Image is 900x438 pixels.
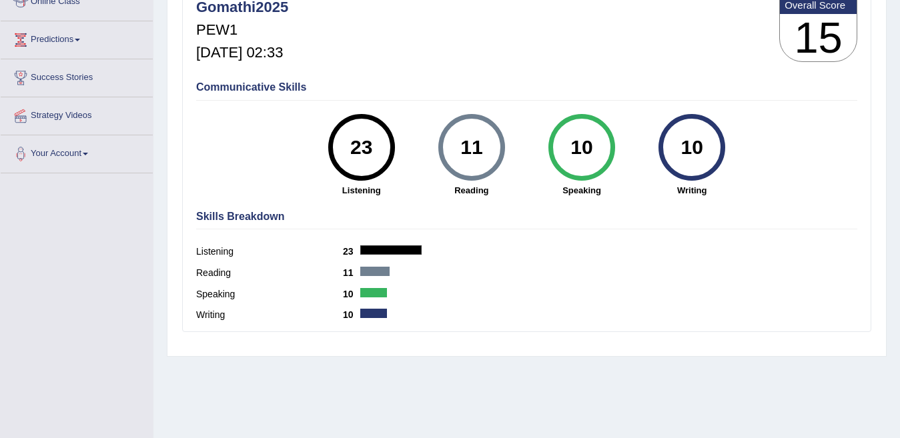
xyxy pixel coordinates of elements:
[1,97,153,131] a: Strategy Videos
[1,21,153,55] a: Predictions
[557,119,606,175] div: 10
[196,81,857,93] h4: Communicative Skills
[343,309,360,320] b: 10
[343,267,360,278] b: 11
[1,135,153,169] a: Your Account
[343,289,360,299] b: 10
[343,246,360,257] b: 23
[533,184,630,197] strong: Speaking
[313,184,410,197] strong: Listening
[196,45,288,61] h5: [DATE] 02:33
[196,287,343,301] label: Speaking
[196,308,343,322] label: Writing
[337,119,386,175] div: 23
[668,119,717,175] div: 10
[780,14,857,62] h3: 15
[447,119,496,175] div: 11
[196,211,857,223] h4: Skills Breakdown
[196,266,343,280] label: Reading
[644,184,741,197] strong: Writing
[196,245,343,259] label: Listening
[1,59,153,93] a: Success Stories
[196,22,288,38] h5: PEW1
[423,184,520,197] strong: Reading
